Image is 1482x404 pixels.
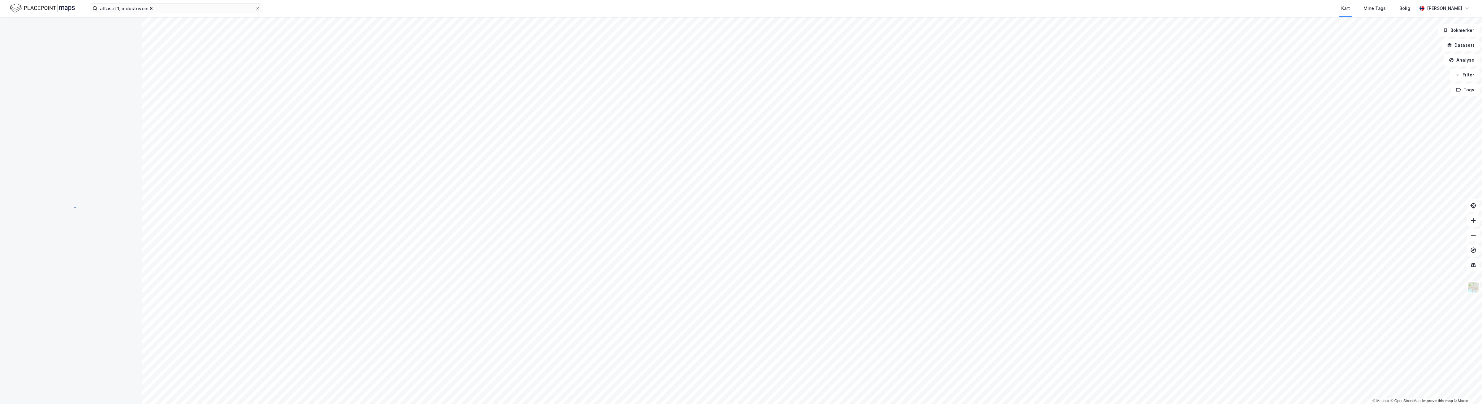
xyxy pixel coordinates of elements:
[1391,399,1421,403] a: OpenStreetMap
[1444,54,1480,66] button: Analyse
[1467,281,1479,293] img: Z
[1422,399,1453,403] a: Improve this map
[1442,39,1480,51] button: Datasett
[10,3,75,14] img: logo.f888ab2527a4732fd821a326f86c7f29.svg
[66,202,76,212] img: spinner.a6d8c91a73a9ac5275cf975e30b51cfb.svg
[1364,5,1386,12] div: Mine Tags
[1438,24,1480,37] button: Bokmerker
[1341,5,1350,12] div: Kart
[97,4,255,13] input: Søk på adresse, matrikkel, gårdeiere, leietakere eller personer
[1399,5,1410,12] div: Bolig
[1372,399,1389,403] a: Mapbox
[1451,374,1482,404] iframe: Chat Widget
[1451,84,1480,96] button: Tags
[1427,5,1462,12] div: [PERSON_NAME]
[1450,69,1480,81] button: Filter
